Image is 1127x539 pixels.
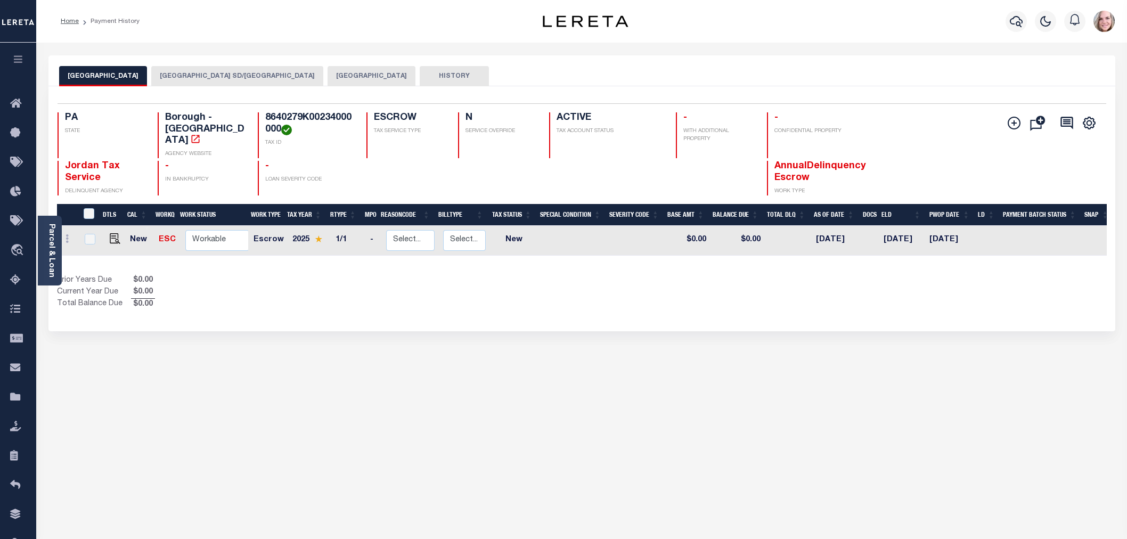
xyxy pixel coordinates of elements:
th: Special Condition: activate to sort column ascending [536,204,605,226]
th: Severity Code: activate to sort column ascending [605,204,663,226]
td: Current Year Due [57,287,131,298]
p: LOAN SEVERITY CODE [265,176,354,184]
td: New [490,226,538,256]
th: ReasonCode: activate to sort column ascending [377,204,434,226]
th: SNAP: activate to sort column ascending [1080,204,1113,226]
td: Prior Years Due [57,275,131,287]
th: Work Status [176,204,248,226]
h4: ESCROW [374,112,445,124]
th: Tax Status: activate to sort column ascending [487,204,536,226]
span: $0.00 [131,287,155,298]
i: travel_explore [10,244,27,258]
li: Payment History [79,17,140,26]
span: $0.00 [131,275,155,287]
img: logo-dark.svg [543,15,628,27]
p: WORK TYPE [774,187,854,195]
h4: Borough - [GEOGRAPHIC_DATA] [165,112,245,147]
span: Jordan Tax Service [65,161,120,183]
button: [GEOGRAPHIC_DATA] [59,66,147,86]
th: MPO [361,204,377,226]
h4: N [466,112,537,124]
p: TAX ID [265,139,354,147]
span: - [165,161,169,171]
th: DTLS [99,204,123,226]
th: Docs [859,204,877,226]
a: Parcel & Loan [47,224,55,277]
th: BillType: activate to sort column ascending [434,204,487,226]
td: [DATE] [812,226,861,256]
button: HISTORY [420,66,489,86]
p: CONFIDENTIAL PROPERTY [774,127,854,135]
th: WorkQ [151,204,176,226]
th: &nbsp; [77,204,99,226]
p: STATE [65,127,145,135]
td: Total Balance Due [57,298,131,310]
th: As of Date: activate to sort column ascending [810,204,859,226]
a: Home [61,18,79,24]
td: [DATE] [925,226,974,256]
th: Work Type [247,204,283,226]
h4: 8640279K00234000000 [265,112,354,135]
td: [DATE] [879,226,926,256]
th: RType: activate to sort column ascending [326,204,361,226]
th: Payment Batch Status: activate to sort column ascending [999,204,1080,226]
img: Star.svg [315,235,322,242]
th: ELD: activate to sort column ascending [877,204,925,226]
th: LD: activate to sort column ascending [974,204,999,226]
p: IN BANKRUPTCY [165,176,245,184]
td: 2025 [288,226,331,256]
button: [GEOGRAPHIC_DATA] [328,66,415,86]
button: [GEOGRAPHIC_DATA] SD/[GEOGRAPHIC_DATA] [151,66,323,86]
span: $0.00 [131,299,155,311]
td: Escrow [249,226,288,256]
p: AGENCY WEBSITE [165,150,245,158]
th: Tax Year: activate to sort column ascending [283,204,326,226]
th: Total DLQ: activate to sort column ascending [763,204,810,226]
td: - [366,226,382,256]
td: 1/1 [331,226,366,256]
td: $0.00 [710,226,765,256]
span: - [265,161,269,171]
span: AnnualDelinquency Escrow [774,161,866,183]
p: WITH ADDITIONAL PROPERTY [683,127,755,143]
a: ESC [159,236,176,243]
span: - [774,113,778,123]
td: $0.00 [665,226,710,256]
th: PWOP Date: activate to sort column ascending [925,204,974,226]
span: - [683,113,687,123]
p: TAX ACCOUNT STATUS [557,127,663,135]
th: Balance Due: activate to sort column ascending [708,204,763,226]
p: SERVICE OVERRIDE [466,127,537,135]
th: &nbsp;&nbsp;&nbsp;&nbsp;&nbsp;&nbsp;&nbsp;&nbsp;&nbsp;&nbsp; [57,204,77,226]
p: DELINQUENT AGENCY [65,187,145,195]
th: Base Amt: activate to sort column ascending [663,204,708,226]
th: CAL: activate to sort column ascending [123,204,151,226]
h4: PA [65,112,145,124]
td: New [126,226,155,256]
p: TAX SERVICE TYPE [374,127,445,135]
h4: ACTIVE [557,112,663,124]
